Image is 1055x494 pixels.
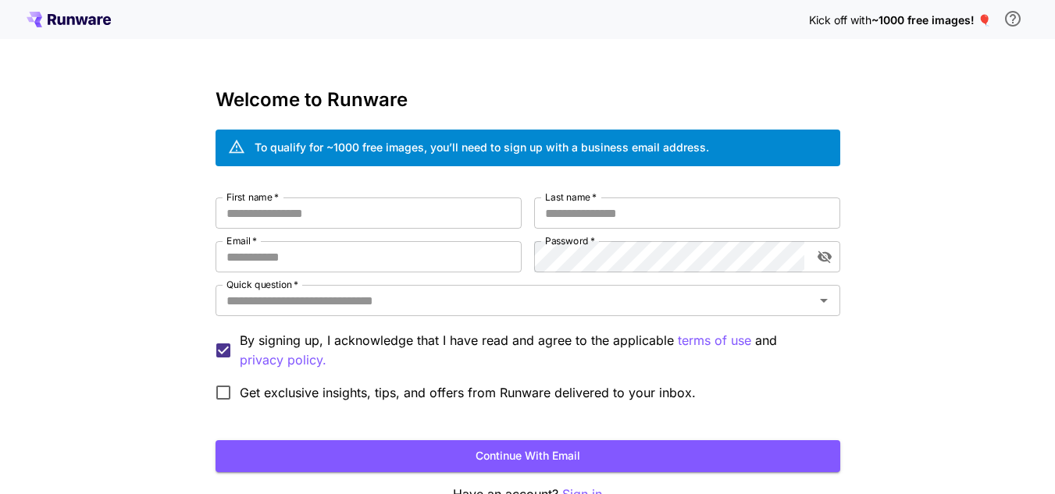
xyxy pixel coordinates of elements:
button: By signing up, I acknowledge that I have read and agree to the applicable and privacy policy. [678,331,751,350]
span: Get exclusive insights, tips, and offers from Runware delivered to your inbox. [240,383,696,402]
button: toggle password visibility [811,243,839,271]
button: Continue with email [216,440,840,472]
button: Open [813,290,835,311]
label: First name [226,190,279,204]
p: By signing up, I acknowledge that I have read and agree to the applicable and [240,331,828,370]
span: Kick off with [809,13,871,27]
p: privacy policy. [240,350,326,370]
span: ~1000 free images! 🎈 [871,13,991,27]
button: By signing up, I acknowledge that I have read and agree to the applicable terms of use and [240,350,326,370]
label: Quick question [226,278,298,291]
h3: Welcome to Runware [216,89,840,111]
label: Last name [545,190,597,204]
p: terms of use [678,331,751,350]
div: To qualify for ~1000 free images, you’ll need to sign up with a business email address. [255,139,709,155]
label: Email [226,234,257,247]
label: Password [545,234,595,247]
button: In order to qualify for free credit, you need to sign up with a business email address and click ... [997,3,1028,34]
